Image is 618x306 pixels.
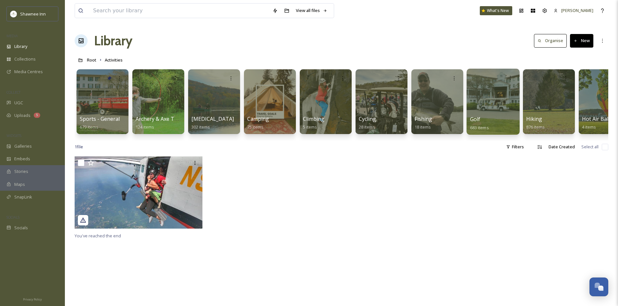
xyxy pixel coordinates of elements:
span: Privacy Policy [23,297,42,301]
span: Activities [105,57,123,63]
span: Media Centres [14,69,43,75]
img: shawnee-300x300.jpg [10,11,17,17]
span: Climbing [303,115,324,122]
a: [MEDICAL_DATA]302 items [191,116,234,130]
span: 302 items [191,124,210,130]
a: Cycling28 items [359,116,376,130]
span: 75 items [247,124,263,130]
a: What's New [480,6,512,15]
span: Camping [247,115,269,122]
a: Root [87,56,96,64]
a: Hiking876 items [526,116,545,130]
span: Hiking [526,115,542,122]
span: 683 items [470,124,489,130]
span: SOCIALS [6,215,19,220]
span: Socials [14,225,28,231]
a: Camping75 items [247,116,269,130]
span: 4 items [582,124,596,130]
div: Date Created [545,141,578,153]
span: Root [87,57,96,63]
a: Climbing5 items [303,116,324,130]
a: Archery & Axe Throwing124 items [136,116,195,130]
div: 5 [34,113,40,118]
span: 679 items [80,124,98,130]
input: Search your library [90,4,269,18]
button: Organise [534,34,567,47]
span: Golf [470,116,480,123]
div: Filters [503,141,527,153]
span: 18 items [415,124,431,130]
a: View all files [293,4,331,17]
a: [PERSON_NAME] [551,4,597,17]
span: Galleries [14,143,32,149]
a: Organise [534,34,570,47]
span: MEDIA [6,33,18,38]
span: [PERSON_NAME] [561,7,593,13]
span: Library [14,43,27,50]
span: Shawnee Inn [20,11,46,17]
span: You've reached the end [75,233,121,239]
button: Open Chat [589,278,608,296]
span: Select all [581,144,599,150]
span: 5 items [303,124,317,130]
span: 876 items [526,124,545,130]
span: Fishing [415,115,432,122]
a: Activities [105,56,123,64]
button: New [570,34,593,47]
span: [MEDICAL_DATA] [191,115,234,122]
img: skysthelimitskydivingcenter_17855888281725381.jpg [75,156,202,229]
a: Sports - General679 items [80,116,120,130]
span: Maps [14,181,25,187]
span: Collections [14,56,36,62]
span: SnapLink [14,194,32,200]
a: Library [94,31,132,51]
span: Cycling [359,115,376,122]
a: Golf683 items [470,116,489,130]
span: WIDGETS [6,133,21,138]
a: Fishing18 items [415,116,432,130]
span: 124 items [136,124,154,130]
span: 1 file [75,144,83,150]
span: COLLECT [6,90,20,95]
span: Archery & Axe Throwing [136,115,195,122]
span: UGC [14,100,23,106]
span: 28 items [359,124,375,130]
a: Privacy Policy [23,295,42,303]
span: Uploads [14,112,30,119]
span: Stories [14,168,28,175]
span: Sports - General [80,115,120,122]
span: Embeds [14,156,30,162]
